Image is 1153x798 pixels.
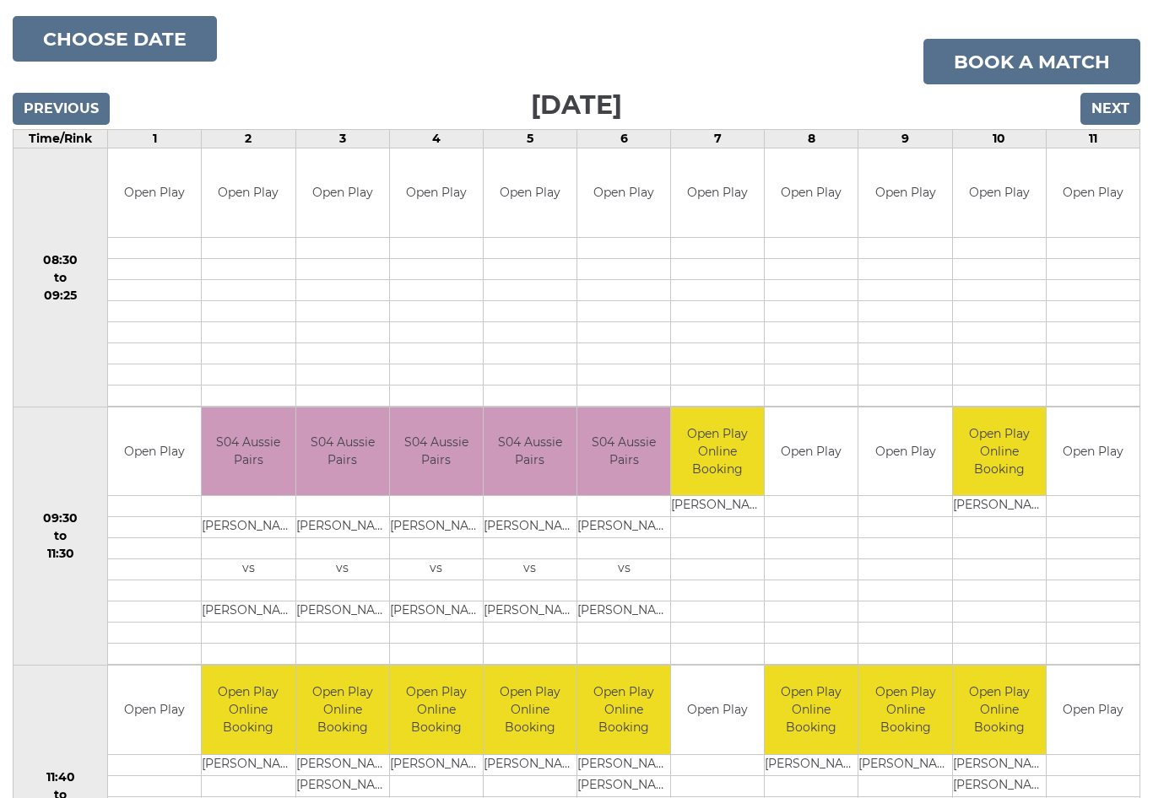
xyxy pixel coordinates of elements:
td: Open Play Online Booking [953,408,1046,497]
td: Open Play [671,149,764,238]
td: 5 [483,131,576,149]
td: [PERSON_NAME] [953,497,1046,518]
td: [PERSON_NAME] [484,755,576,776]
td: [PERSON_NAME] [577,518,670,539]
td: 08:30 to 09:25 [14,149,108,408]
button: Choose date [13,17,217,62]
td: [PERSON_NAME] [296,755,389,776]
td: Open Play [108,666,201,755]
td: [PERSON_NAME] [202,602,295,623]
td: [PERSON_NAME] [202,518,295,539]
td: Open Play Online Booking [858,666,951,755]
td: Open Play Online Booking [202,666,295,755]
td: Open Play [953,149,1046,238]
td: Open Play [1047,149,1139,238]
td: [PERSON_NAME] [671,497,764,518]
td: 10 [952,131,1046,149]
td: vs [202,560,295,581]
td: 3 [295,131,389,149]
td: 6 [577,131,671,149]
td: Open Play Online Booking [296,666,389,755]
td: Open Play [1047,408,1139,497]
input: Next [1080,94,1140,126]
td: [PERSON_NAME] [390,518,483,539]
td: [PERSON_NAME] [953,755,1046,776]
td: 4 [389,131,483,149]
td: [PERSON_NAME] [484,518,576,539]
td: S04 Aussie Pairs [202,408,295,497]
td: [PERSON_NAME] [577,755,670,776]
td: Open Play Online Booking [671,408,764,497]
td: Open Play [296,149,389,238]
td: [PERSON_NAME] [202,755,295,776]
td: S04 Aussie Pairs [484,408,576,497]
td: Time/Rink [14,131,108,149]
td: S04 Aussie Pairs [390,408,483,497]
td: 09:30 to 11:30 [14,407,108,666]
td: [PERSON_NAME] [577,602,670,623]
td: [PERSON_NAME] [577,776,670,797]
td: Open Play [765,149,858,238]
td: [PERSON_NAME] [296,776,389,797]
td: 11 [1046,131,1139,149]
td: S04 Aussie Pairs [296,408,389,497]
td: 8 [765,131,858,149]
td: 1 [108,131,202,149]
a: Book a match [923,40,1140,85]
td: Open Play Online Booking [953,666,1046,755]
td: vs [296,560,389,581]
td: [PERSON_NAME] [390,602,483,623]
td: Open Play [202,149,295,238]
td: Open Play Online Booking [484,666,576,755]
td: Open Play [1047,666,1139,755]
td: [PERSON_NAME] [484,602,576,623]
td: [PERSON_NAME] [390,755,483,776]
td: vs [577,560,670,581]
td: Open Play [858,149,951,238]
td: Open Play [858,408,951,497]
td: Open Play Online Booking [765,666,858,755]
td: Open Play [108,408,201,497]
td: [PERSON_NAME] [953,776,1046,797]
td: Open Play [390,149,483,238]
td: Open Play [671,666,764,755]
td: [PERSON_NAME] [296,518,389,539]
td: 9 [858,131,952,149]
td: 2 [202,131,295,149]
td: [PERSON_NAME] [296,602,389,623]
td: S04 Aussie Pairs [577,408,670,497]
td: [PERSON_NAME] [765,755,858,776]
td: Open Play Online Booking [390,666,483,755]
td: [PERSON_NAME] [858,755,951,776]
td: Open Play [108,149,201,238]
input: Previous [13,94,110,126]
td: vs [390,560,483,581]
td: 7 [671,131,765,149]
td: Open Play [577,149,670,238]
td: vs [484,560,576,581]
td: Open Play Online Booking [577,666,670,755]
td: Open Play [765,408,858,497]
td: Open Play [484,149,576,238]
